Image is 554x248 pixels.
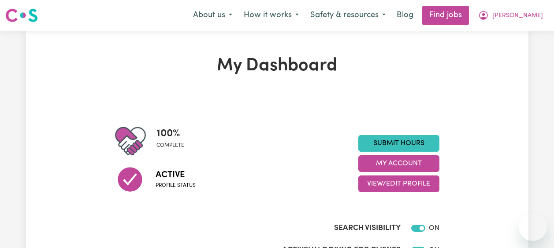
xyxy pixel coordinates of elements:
span: 100 % [156,126,184,142]
a: Blog [391,6,419,25]
a: Find jobs [422,6,469,25]
a: Submit Hours [358,135,439,152]
h1: My Dashboard [115,55,439,77]
span: complete [156,142,184,150]
button: View/Edit Profile [358,175,439,192]
a: Careseekers logo [5,5,38,26]
button: Safety & resources [305,6,391,25]
button: My Account [358,155,439,172]
button: My Account [472,6,549,25]
button: About us [187,6,238,25]
button: How it works [238,6,305,25]
span: Active [156,168,196,182]
div: Profile completeness: 100% [156,126,191,157]
label: Search Visibility [334,222,401,234]
span: ON [429,225,439,232]
img: Careseekers logo [5,7,38,23]
iframe: Button to launch messaging window [519,213,547,241]
span: Profile status [156,182,196,190]
span: [PERSON_NAME] [492,11,543,21]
